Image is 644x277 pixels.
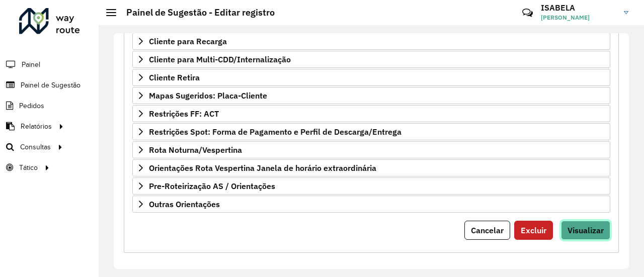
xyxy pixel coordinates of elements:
[149,128,401,136] span: Restrições Spot: Forma de Pagamento e Perfil de Descarga/Entrega
[132,159,610,176] a: Orientações Rota Vespertina Janela de horário extraordinária
[132,105,610,122] a: Restrições FF: ACT
[132,177,610,195] a: Pre-Roteirização AS / Orientações
[464,221,510,240] button: Cancelar
[132,196,610,213] a: Outras Orientações
[149,182,275,190] span: Pre-Roteirização AS / Orientações
[149,146,242,154] span: Rota Noturna/Vespertina
[116,7,275,18] h2: Painel de Sugestão - Editar registro
[132,87,610,104] a: Mapas Sugeridos: Placa-Cliente
[149,91,267,100] span: Mapas Sugeridos: Placa-Cliente
[132,51,610,68] a: Cliente para Multi-CDD/Internalização
[21,121,52,132] span: Relatórios
[568,225,604,235] span: Visualizar
[132,123,610,140] a: Restrições Spot: Forma de Pagamento e Perfil de Descarga/Entrega
[22,59,40,70] span: Painel
[132,141,610,158] a: Rota Noturna/Vespertina
[19,101,44,111] span: Pedidos
[149,37,227,45] span: Cliente para Recarga
[149,110,219,118] span: Restrições FF: ACT
[521,225,546,235] span: Excluir
[517,2,538,24] a: Contato Rápido
[561,221,610,240] button: Visualizar
[149,73,200,81] span: Cliente Retira
[132,33,610,50] a: Cliente para Recarga
[149,164,376,172] span: Orientações Rota Vespertina Janela de horário extraordinária
[20,142,51,152] span: Consultas
[19,162,38,173] span: Tático
[541,13,616,22] span: [PERSON_NAME]
[471,225,504,235] span: Cancelar
[541,3,616,13] h3: ISABELA
[149,55,291,63] span: Cliente para Multi-CDD/Internalização
[149,200,220,208] span: Outras Orientações
[514,221,553,240] button: Excluir
[132,69,610,86] a: Cliente Retira
[21,80,80,90] span: Painel de Sugestão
